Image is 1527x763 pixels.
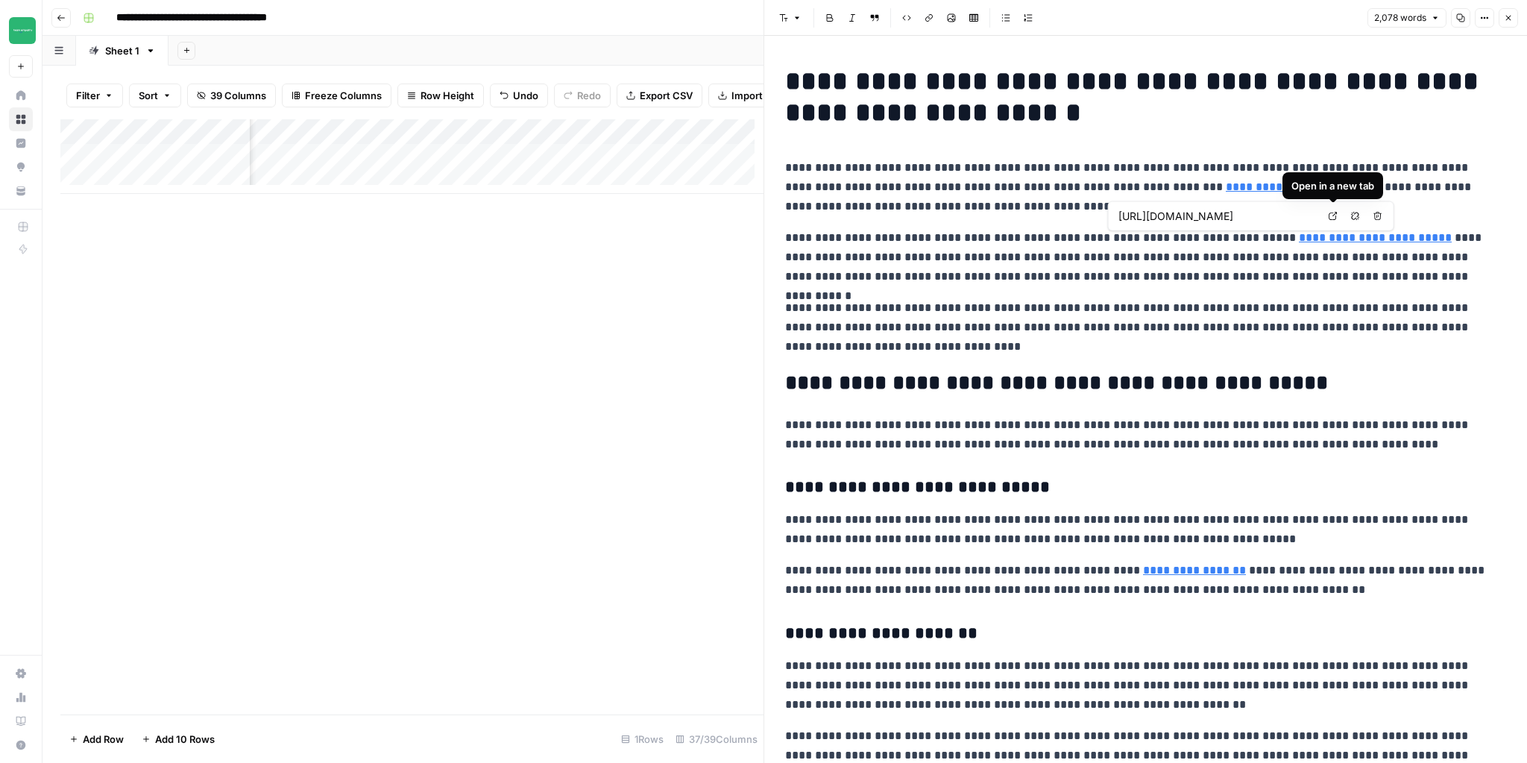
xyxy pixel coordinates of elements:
[66,84,123,107] button: Filter
[9,12,33,49] button: Workspace: Team Empathy
[577,88,601,103] span: Redo
[9,662,33,685] a: Settings
[76,88,100,103] span: Filter
[9,84,33,107] a: Home
[83,732,124,747] span: Add Row
[76,36,169,66] a: Sheet 1
[615,727,670,751] div: 1 Rows
[9,155,33,179] a: Opportunities
[305,88,382,103] span: Freeze Columns
[708,84,795,107] button: Import CSV
[513,88,538,103] span: Undo
[640,88,693,103] span: Export CSV
[1291,178,1374,193] div: Open in a new tab
[187,84,276,107] button: 39 Columns
[9,709,33,733] a: Learning Hub
[139,88,158,103] span: Sort
[210,88,266,103] span: 39 Columns
[9,685,33,709] a: Usage
[133,727,224,751] button: Add 10 Rows
[129,84,181,107] button: Sort
[155,732,215,747] span: Add 10 Rows
[490,84,548,107] button: Undo
[731,88,785,103] span: Import CSV
[397,84,484,107] button: Row Height
[9,107,33,131] a: Browse
[1367,8,1446,28] button: 2,078 words
[9,733,33,757] button: Help + Support
[617,84,702,107] button: Export CSV
[9,179,33,203] a: Your Data
[9,131,33,155] a: Insights
[670,727,763,751] div: 37/39 Columns
[554,84,611,107] button: Redo
[282,84,391,107] button: Freeze Columns
[9,17,36,44] img: Team Empathy Logo
[421,88,474,103] span: Row Height
[105,43,139,58] div: Sheet 1
[1374,11,1426,25] span: 2,078 words
[60,727,133,751] button: Add Row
